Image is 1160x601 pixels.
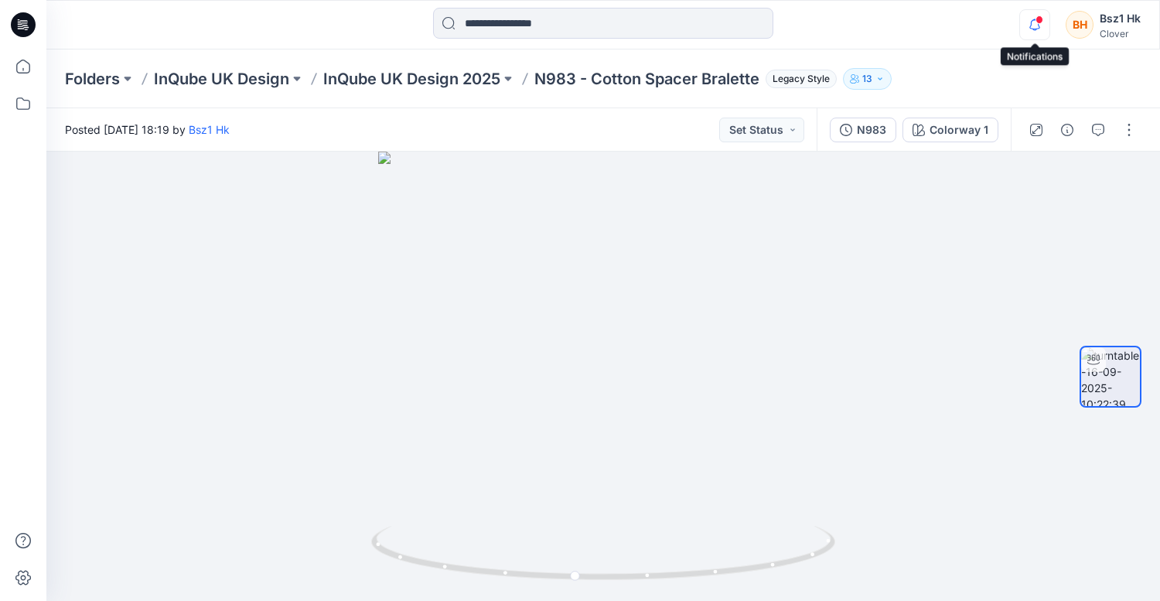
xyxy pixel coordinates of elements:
button: Legacy Style [759,68,837,90]
button: N983 [830,118,896,142]
button: Colorway 1 [902,118,998,142]
div: N983 [857,121,886,138]
div: Colorway 1 [930,121,988,138]
div: BH [1066,11,1093,39]
button: Details [1055,118,1080,142]
a: InQube UK Design 2025 [323,68,500,90]
span: Legacy Style [766,70,837,88]
button: 13 [843,68,892,90]
div: Clover [1100,28,1141,39]
p: N983 - Cotton Spacer Bralette [534,68,759,90]
img: turntable-16-09-2025-10:22:39 [1081,347,1140,406]
a: Folders [65,68,120,90]
a: Bsz1 Hk [189,123,230,136]
a: InQube UK Design [154,68,289,90]
span: Posted [DATE] 18:19 by [65,121,230,138]
div: Bsz1 Hk [1100,9,1141,28]
p: 13 [862,70,872,87]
